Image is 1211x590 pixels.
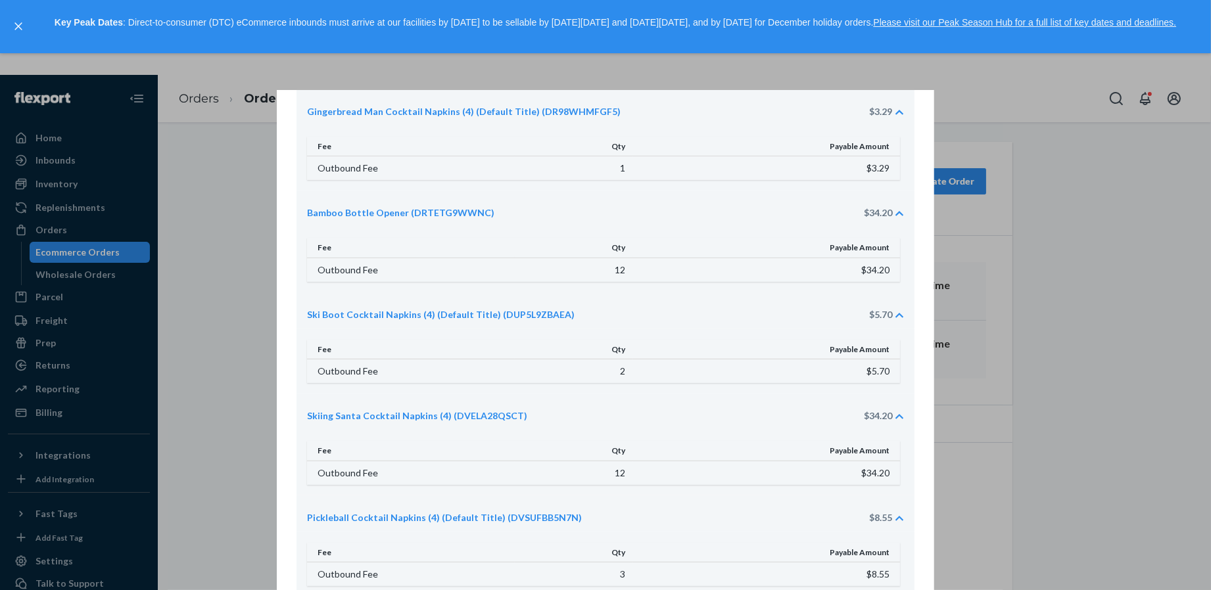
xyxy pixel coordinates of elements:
td: 3 [515,562,633,586]
th: Qty [515,542,633,562]
td: Outbound Fee [307,258,515,282]
th: Payable Amount [633,238,900,258]
th: Fee [307,542,515,562]
th: Fee [307,441,515,461]
td: 12 [515,258,633,282]
strong: Key Peak Dates [55,17,123,28]
th: Qty [515,441,633,461]
span: Chat [31,9,58,21]
td: Outbound Fee [307,461,515,485]
a: Please visit our Peak Season Hub for a full list of key dates and deadlines. [873,17,1176,28]
a: Skiing Santa Cocktail Napkins (4) (DVELA28QSCT) [307,409,527,422]
th: Payable Amount [633,441,900,461]
th: Qty [515,238,633,258]
td: 1 [515,156,633,179]
td: $8.55 [633,562,900,586]
th: Qty [515,339,633,359]
th: Fee [307,136,515,156]
th: Payable Amount [633,339,900,359]
th: Fee [307,238,515,258]
td: $3.29 [633,156,900,179]
th: Qty [515,136,633,156]
a: Bamboo Bottle Opener (DRTETG9WWNC) [307,206,494,219]
p: : Direct-to-consumer (DTC) eCommerce inbounds must arrive at our facilities by [DATE] to be sella... [32,12,1199,34]
div: $3.29 [869,104,892,118]
a: Gingerbread Man Cocktail Napkins (4) (Default Title) (DR98WHMFGF5) [307,104,621,118]
td: 12 [515,461,633,485]
td: Outbound Fee [307,359,515,383]
a: Pickleball Cocktail Napkins (4) (Default Title) (DVSUFBB5N7N) [307,511,582,524]
td: $5.70 [633,359,900,383]
td: $34.20 [633,258,900,282]
div: $5.70 [869,307,892,321]
td: Outbound Fee [307,156,515,179]
td: Outbound Fee [307,562,515,586]
div: $34.20 [864,206,892,219]
button: close, [12,20,25,33]
div: $34.20 [864,409,892,422]
div: $8.55 [869,511,892,524]
th: Payable Amount [633,542,900,562]
th: Fee [307,339,515,359]
th: Payable Amount [633,136,900,156]
td: 2 [515,359,633,383]
a: Ski Boot Cocktail Napkins (4) (Default Title) (DUP5L9ZBAEA) [307,307,575,321]
td: $34.20 [633,461,900,485]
